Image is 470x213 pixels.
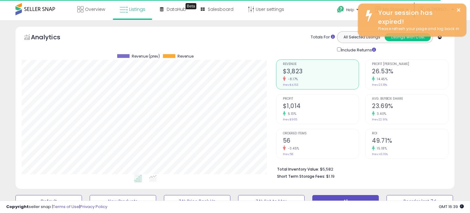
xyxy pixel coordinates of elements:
[283,102,359,111] h2: $1,014
[6,204,107,210] div: seller snap | |
[53,204,79,210] a: Terms of Use
[277,174,325,179] b: Short Term Storage Fees:
[31,33,72,43] h5: Analytics
[374,26,462,32] div: Please refresh your page and log back in
[326,173,335,179] span: $1.19
[80,204,107,210] a: Privacy Policy
[132,54,160,59] span: Revenue (prev)
[337,6,344,13] i: Get Help
[177,54,194,59] span: Revenue
[286,77,298,81] small: -8.17%
[286,146,299,151] small: -3.45%
[283,152,293,156] small: Prev: 58
[6,204,29,210] strong: Copyright
[439,204,464,210] span: 2025-08-10 16:39 GMT
[375,146,387,151] small: 15.18%
[283,83,298,87] small: Prev: $4,163
[283,63,359,66] span: Revenue
[283,97,359,101] span: Profit
[372,137,448,146] h2: 49.71%
[372,68,448,76] h2: 26.53%
[332,46,383,53] div: Include Returns
[372,118,387,121] small: Prev: 22.91%
[129,6,145,12] span: Listings
[85,6,105,12] span: Overview
[311,34,335,40] div: Totals For
[283,137,359,146] h2: 56
[283,68,359,76] h2: $3,823
[167,6,186,12] span: DataHub
[374,8,462,26] div: Your session has expired!
[339,33,385,41] button: All Selected Listings
[372,132,448,135] span: ROI
[186,3,196,9] div: Tooltip anchor
[375,77,387,81] small: 14.45%
[283,132,359,135] span: Ordered Items
[346,7,354,12] span: Help
[372,83,387,87] small: Prev: 23.18%
[456,6,461,14] button: ×
[372,97,448,101] span: Avg. Buybox Share
[208,6,233,12] span: Salesboard
[385,33,431,41] button: Listings With Cost
[277,165,444,172] li: $5,582
[277,167,319,172] b: Total Inventory Value:
[375,111,387,116] small: 3.40%
[372,63,448,66] span: Profit [PERSON_NAME]
[286,111,297,116] small: 5.13%
[283,118,297,121] small: Prev: $965
[372,102,448,111] h2: 23.69%
[372,152,388,156] small: Prev: 43.16%
[332,1,365,20] a: Help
